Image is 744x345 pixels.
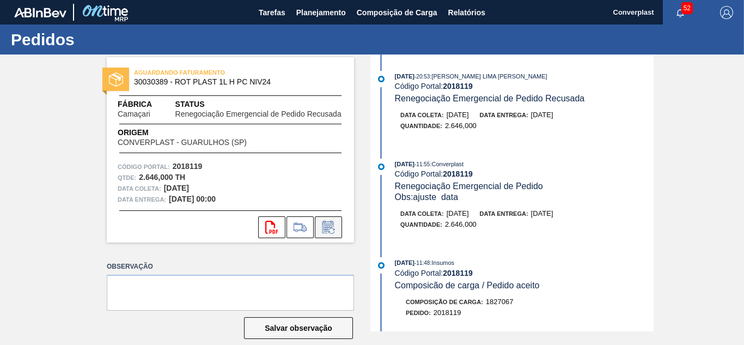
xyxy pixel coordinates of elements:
[400,123,442,129] span: Quantidade :
[395,281,540,290] span: Composicão de carga / Pedido aceito
[434,308,461,317] span: 2018119
[400,210,444,217] span: Data coleta:
[134,67,286,78] span: AGUARDANDO FATURAMENTO
[395,94,585,103] span: Renegociação Emergencial de Pedido Recusada
[259,6,285,19] span: Tarefas
[109,72,123,87] img: status
[244,317,353,339] button: Salvar observação
[11,33,204,46] h1: Pedidos
[681,2,693,14] span: 52
[486,298,514,306] span: 1827067
[118,161,170,172] span: Código Portal:
[357,6,437,19] span: Composição de Carga
[315,216,342,238] div: Informar alteração no pedido
[663,5,698,20] button: Notificações
[173,162,203,171] strong: 2018119
[378,164,385,170] img: atual
[395,259,414,266] span: [DATE]
[400,112,444,118] span: Data coleta:
[430,259,454,266] span: : Insumos
[443,82,473,90] strong: 2018119
[175,99,343,110] span: Status
[447,209,469,217] span: [DATE]
[395,73,414,80] span: [DATE]
[448,6,485,19] span: Relatórios
[139,173,185,181] strong: 2.646,000 TH
[445,220,477,228] span: 2.646,000
[430,161,464,167] span: : Converplast
[107,259,354,275] label: Observação
[164,184,189,192] strong: [DATE]
[720,6,733,19] img: Logout
[445,122,477,130] span: 2.646,000
[118,194,166,205] span: Data entrega:
[175,110,341,118] span: Renegociação Emergencial de Pedido Recusada
[400,221,442,228] span: Quantidade :
[134,78,332,86] span: 30030389 - ROT PLAST 1L H PC NIV24
[378,76,385,82] img: atual
[118,127,278,138] span: Origem
[169,195,216,203] strong: [DATE] 00:00
[118,99,175,110] span: Fábrica
[296,6,346,19] span: Planejamento
[480,112,528,118] span: Data entrega:
[118,172,136,183] span: Qtde :
[118,138,247,147] span: CONVERPLAST - GUARULHOS (SP)
[395,192,459,202] span: Obs: ajuste data
[395,161,414,167] span: [DATE]
[443,269,473,277] strong: 2018119
[378,262,385,269] img: atual
[531,111,553,119] span: [DATE]
[14,8,66,17] img: TNhmsLtSVTkK8tSr43FrP2fwEKptu5GPRR3wAAAABJRU5ErkJggg==
[286,216,314,238] div: Ir para Composição de Carga
[395,181,543,191] span: Renegociação Emergencial de Pedido
[395,269,654,277] div: Código Portal:
[430,73,547,80] span: : [PERSON_NAME] LIMA [PERSON_NAME]
[414,260,430,266] span: - 11:48
[118,110,150,118] span: Camaçari
[395,170,654,178] div: Código Portal:
[118,183,161,194] span: Data coleta:
[395,82,654,90] div: Código Portal:
[414,74,430,80] span: - 20:53
[406,299,483,305] span: Composição de Carga :
[258,216,285,238] div: Abrir arquivo PDF
[531,209,553,217] span: [DATE]
[447,111,469,119] span: [DATE]
[480,210,528,217] span: Data entrega:
[414,161,430,167] span: - 11:55
[443,170,473,178] strong: 2018119
[406,310,431,316] span: Pedido :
